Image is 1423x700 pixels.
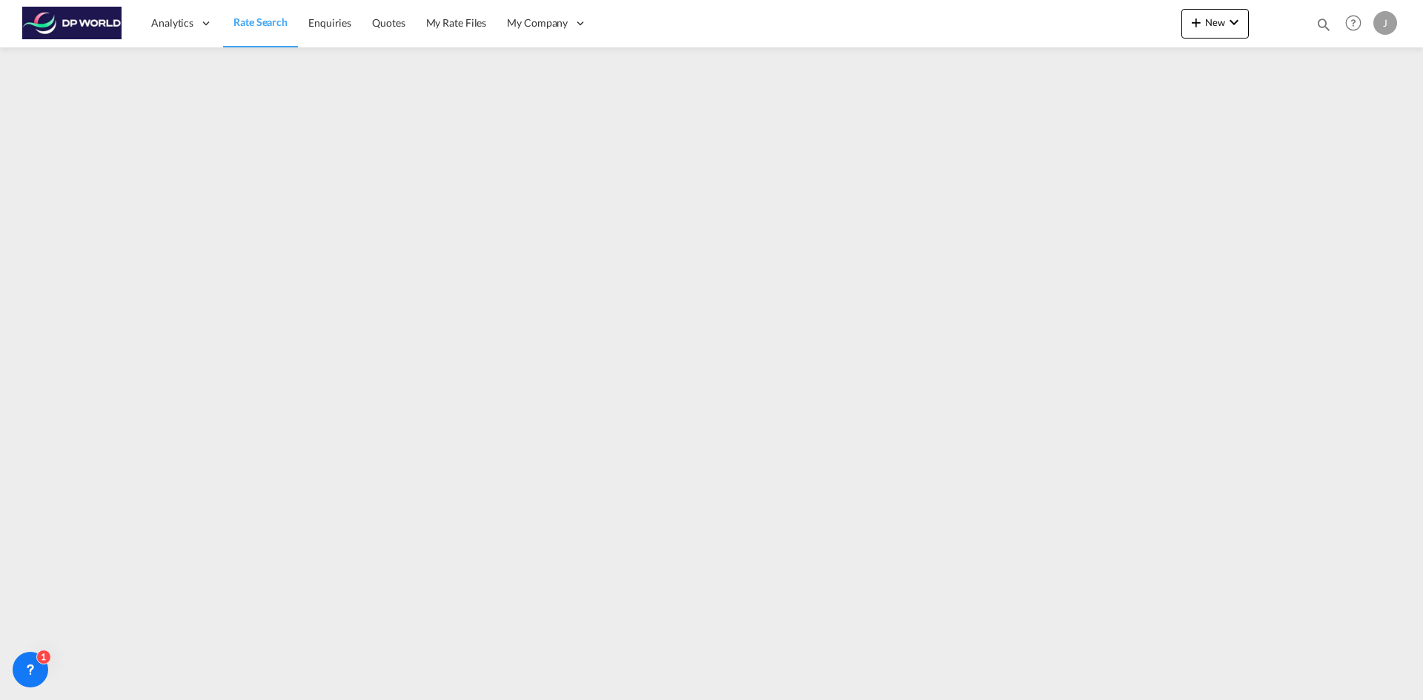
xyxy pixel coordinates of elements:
md-icon: icon-chevron-down [1225,13,1243,31]
div: J [1373,11,1397,35]
span: My Rate Files [426,16,487,29]
md-icon: icon-magnify [1316,16,1332,33]
div: icon-magnify [1316,16,1332,39]
span: Help [1341,10,1366,36]
img: c08ca190194411f088ed0f3ba295208c.png [22,7,122,40]
span: My Company [507,16,568,30]
span: Rate Search [233,16,288,28]
span: Quotes [372,16,405,29]
div: Help [1341,10,1373,37]
span: Analytics [151,16,193,30]
button: icon-plus 400-fgNewicon-chevron-down [1181,9,1249,39]
span: Enquiries [308,16,351,29]
md-icon: icon-plus 400-fg [1187,13,1205,31]
span: New [1187,16,1243,28]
